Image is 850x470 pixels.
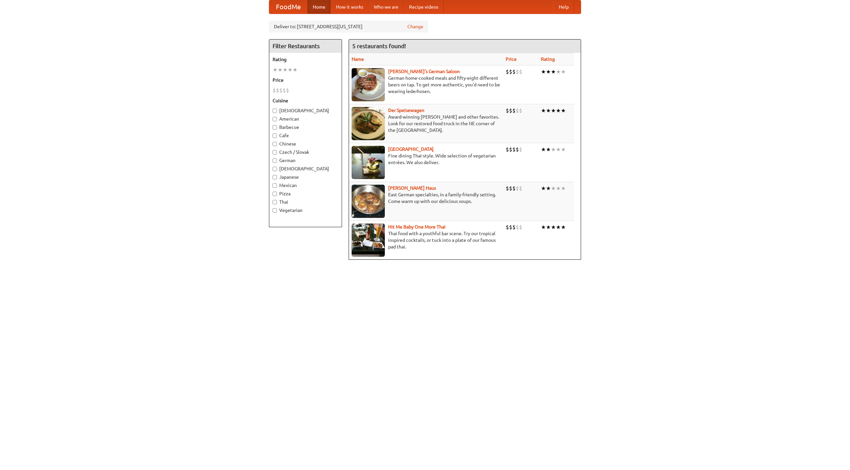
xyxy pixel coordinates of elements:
li: $ [283,87,286,94]
a: [PERSON_NAME]'s German Saloon [388,69,460,74]
li: ★ [546,224,551,231]
li: $ [516,146,519,153]
input: Thai [273,200,277,204]
li: ★ [551,107,556,114]
li: $ [506,68,509,75]
a: Home [307,0,331,14]
li: $ [509,107,512,114]
li: ★ [278,66,283,73]
a: Der Speisewagen [388,108,424,113]
li: $ [509,224,512,231]
label: German [273,157,338,164]
li: ★ [273,66,278,73]
li: ★ [561,107,566,114]
input: Cafe [273,134,277,138]
h5: Cuisine [273,97,338,104]
li: $ [516,224,519,231]
p: Thai food with a youthful bar scene. Try our tropical inspired cocktails, or tuck into a plate of... [352,230,500,250]
li: ★ [556,146,561,153]
li: ★ [546,185,551,192]
a: Change [407,23,423,30]
ng-pluralize: 5 restaurants found! [352,43,406,49]
li: ★ [541,146,546,153]
label: Cafe [273,132,338,139]
li: ★ [551,224,556,231]
li: ★ [551,185,556,192]
a: Hit Me Baby One More Thai [388,224,446,230]
a: How it works [331,0,369,14]
a: [PERSON_NAME] Haus [388,185,436,191]
li: ★ [556,68,561,75]
input: Czech / Slovak [273,150,277,154]
label: Japanese [273,174,338,180]
input: Japanese [273,175,277,179]
li: $ [519,146,522,153]
li: $ [506,224,509,231]
li: $ [512,224,516,231]
li: $ [519,185,522,192]
li: $ [276,87,279,94]
label: Czech / Slovak [273,149,338,155]
li: $ [509,185,512,192]
h5: Price [273,77,338,83]
li: $ [512,68,516,75]
img: satay.jpg [352,146,385,179]
input: [DEMOGRAPHIC_DATA] [273,167,277,171]
li: ★ [546,107,551,114]
input: American [273,117,277,121]
li: $ [516,107,519,114]
li: $ [509,146,512,153]
li: $ [519,107,522,114]
img: speisewagen.jpg [352,107,385,140]
label: Barbecue [273,124,338,131]
label: Thai [273,199,338,205]
li: ★ [293,66,297,73]
img: kohlhaus.jpg [352,185,385,218]
p: East German specialties, in a family-friendly setting. Come warm up with our delicious soups. [352,191,500,205]
li: $ [519,224,522,231]
li: $ [516,185,519,192]
div: Deliver to: [STREET_ADDRESS][US_STATE] [269,21,428,33]
li: ★ [556,185,561,192]
li: ★ [561,68,566,75]
a: FoodMe [269,0,307,14]
label: Vegetarian [273,207,338,214]
li: $ [506,146,509,153]
li: ★ [556,224,561,231]
li: $ [506,185,509,192]
li: $ [512,185,516,192]
li: $ [279,87,283,94]
li: ★ [541,185,546,192]
h4: Filter Restaurants [269,40,342,53]
input: Chinese [273,142,277,146]
a: Price [506,56,517,62]
label: Chinese [273,141,338,147]
label: [DEMOGRAPHIC_DATA] [273,165,338,172]
li: $ [512,146,516,153]
li: $ [519,68,522,75]
li: ★ [551,146,556,153]
input: Mexican [273,183,277,188]
label: American [273,116,338,122]
li: ★ [541,107,546,114]
li: $ [273,87,276,94]
li: ★ [288,66,293,73]
input: Barbecue [273,125,277,130]
p: Fine dining Thai-style. Wide selection of vegetarian entrées. We also deliver. [352,152,500,166]
a: Recipe videos [404,0,444,14]
p: German home-cooked meals and fifty-eight different beers on tap. To get more authentic, you'd nee... [352,75,500,95]
p: Award-winning [PERSON_NAME] and other favorites. Look for our restored food truck in the NE corne... [352,114,500,134]
input: [DEMOGRAPHIC_DATA] [273,109,277,113]
li: ★ [283,66,288,73]
a: [GEOGRAPHIC_DATA] [388,146,434,152]
a: Rating [541,56,555,62]
li: ★ [561,224,566,231]
li: ★ [556,107,561,114]
li: $ [509,68,512,75]
h5: Rating [273,56,338,63]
